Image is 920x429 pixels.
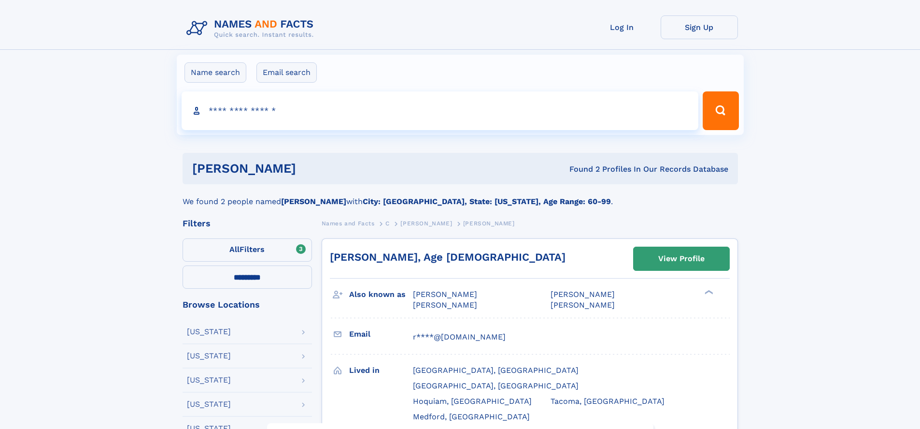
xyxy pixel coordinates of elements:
span: C [385,220,390,227]
h3: Lived in [349,362,413,379]
label: Name search [184,62,246,83]
div: Browse Locations [183,300,312,309]
h3: Email [349,326,413,342]
span: [PERSON_NAME] [551,300,615,310]
a: Log In [583,15,661,39]
label: Email search [256,62,317,83]
div: ❯ [702,289,714,296]
label: Filters [183,238,312,262]
input: search input [182,91,699,130]
span: Tacoma, [GEOGRAPHIC_DATA] [551,397,665,406]
a: View Profile [634,247,729,270]
a: C [385,217,390,229]
div: [US_STATE] [187,352,231,360]
a: [PERSON_NAME], Age [DEMOGRAPHIC_DATA] [330,251,566,263]
h3: Also known as [349,286,413,303]
div: [US_STATE] [187,400,231,408]
div: View Profile [658,248,705,270]
div: We found 2 people named with . [183,184,738,207]
button: Search Button [703,91,738,130]
a: Names and Facts [322,217,375,229]
div: [US_STATE] [187,376,231,384]
div: [US_STATE] [187,328,231,336]
a: [PERSON_NAME] [400,217,452,229]
div: Filters [183,219,312,228]
a: Sign Up [661,15,738,39]
h1: [PERSON_NAME] [192,163,433,175]
span: Medford, [GEOGRAPHIC_DATA] [413,412,530,421]
span: [PERSON_NAME] [551,290,615,299]
span: All [229,245,240,254]
span: [GEOGRAPHIC_DATA], [GEOGRAPHIC_DATA] [413,381,579,390]
span: [PERSON_NAME] [413,300,477,310]
div: Found 2 Profiles In Our Records Database [433,164,728,175]
b: City: [GEOGRAPHIC_DATA], State: [US_STATE], Age Range: 60-99 [363,197,611,206]
img: Logo Names and Facts [183,15,322,42]
span: Hoquiam, [GEOGRAPHIC_DATA] [413,397,532,406]
span: [PERSON_NAME] [413,290,477,299]
span: [GEOGRAPHIC_DATA], [GEOGRAPHIC_DATA] [413,366,579,375]
b: [PERSON_NAME] [281,197,346,206]
span: [PERSON_NAME] [400,220,452,227]
span: [PERSON_NAME] [463,220,515,227]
